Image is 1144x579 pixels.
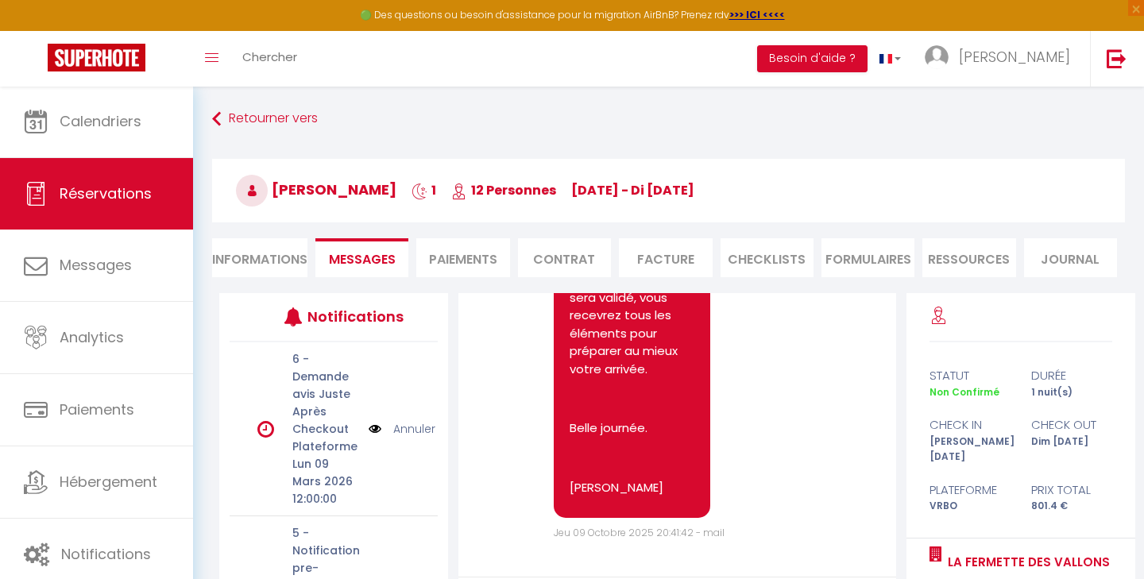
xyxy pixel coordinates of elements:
[919,434,1021,465] div: [PERSON_NAME] [DATE]
[757,45,868,72] button: Besoin d'aide ?
[554,526,725,539] span: Jeu 09 Octobre 2025 20:41:42 - mail
[60,255,132,275] span: Messages
[1024,238,1117,277] li: Journal
[307,299,394,334] h3: Notifications
[571,181,694,199] span: [DATE] - di [DATE]
[959,47,1070,67] span: [PERSON_NAME]
[729,8,785,21] a: >>> ICI <<<<
[922,238,1015,277] li: Ressources
[60,472,157,492] span: Hébergement
[913,31,1090,87] a: ... [PERSON_NAME]
[721,238,814,277] li: CHECKLISTS
[416,238,509,277] li: Paiements
[1021,499,1123,514] div: 801.4 €
[60,327,124,347] span: Analytics
[1021,481,1123,500] div: Prix total
[369,420,381,438] img: NO IMAGE
[919,415,1021,434] div: check in
[292,455,358,508] p: Lun 09 Mars 2026 12:00:00
[230,31,309,87] a: Chercher
[451,181,556,199] span: 12 Personnes
[48,44,145,71] img: Super Booking
[1021,366,1123,385] div: durée
[212,105,1125,133] a: Retourner vers
[919,366,1021,385] div: statut
[942,553,1110,572] a: La Fermette des Vallons
[60,111,141,131] span: Calendriers
[242,48,297,65] span: Chercher
[412,181,436,199] span: 1
[570,479,694,497] p: [PERSON_NAME]
[919,481,1021,500] div: Plateforme
[61,544,151,564] span: Notifications
[292,350,358,455] p: 6 - Demande avis Juste Après Checkout Plateforme
[570,419,694,438] p: Belle journée.
[236,179,396,199] span: [PERSON_NAME]
[1107,48,1127,68] img: logout
[570,271,694,378] p: Dès que le paiement sera validé, vous recevrez tous les éléments pour préparer au mieux votre arr...
[518,238,611,277] li: Contrat
[60,183,152,203] span: Réservations
[919,499,1021,514] div: VRBO
[1021,415,1123,434] div: check out
[925,45,949,69] img: ...
[60,400,134,419] span: Paiements
[1021,434,1123,465] div: Dim [DATE]
[821,238,914,277] li: FORMULAIRES
[929,385,999,399] span: Non Confirmé
[1021,385,1123,400] div: 1 nuit(s)
[619,238,712,277] li: Facture
[212,238,307,277] li: Informations
[329,250,396,268] span: Messages
[393,420,435,438] a: Annuler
